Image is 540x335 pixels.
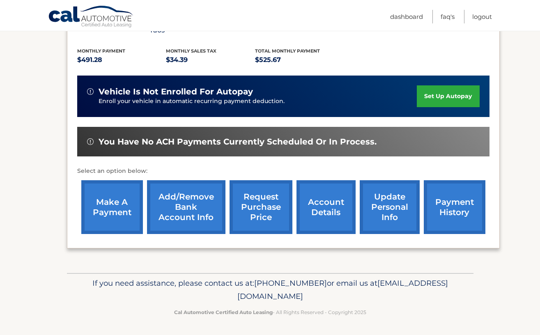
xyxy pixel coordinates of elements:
a: request purchase price [230,180,292,234]
a: FAQ's [441,10,455,23]
p: Enroll your vehicle in automatic recurring payment deduction. [99,97,417,106]
img: alert-white.svg [87,88,94,95]
p: $525.67 [255,54,344,66]
span: [PHONE_NUMBER] [254,278,327,288]
span: [EMAIL_ADDRESS][DOMAIN_NAME] [237,278,448,301]
span: Monthly sales Tax [166,48,216,54]
p: $491.28 [77,54,166,66]
a: set up autopay [417,85,479,107]
span: Monthly Payment [77,48,125,54]
span: Total Monthly Payment [255,48,320,54]
span: vehicle is not enrolled for autopay [99,87,253,97]
a: Cal Automotive [48,5,134,29]
p: If you need assistance, please contact us at: or email us at [72,277,468,303]
strong: Cal Automotive Certified Auto Leasing [174,309,273,315]
a: Dashboard [390,10,423,23]
p: Select an option below: [77,166,489,176]
span: You have no ACH payments currently scheduled or in process. [99,137,377,147]
p: $34.39 [166,54,255,66]
a: account details [296,180,356,234]
a: Logout [472,10,492,23]
a: payment history [424,180,485,234]
a: Add/Remove bank account info [147,180,225,234]
img: alert-white.svg [87,138,94,145]
a: make a payment [81,180,143,234]
p: - All Rights Reserved - Copyright 2025 [72,308,468,317]
a: update personal info [360,180,420,234]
